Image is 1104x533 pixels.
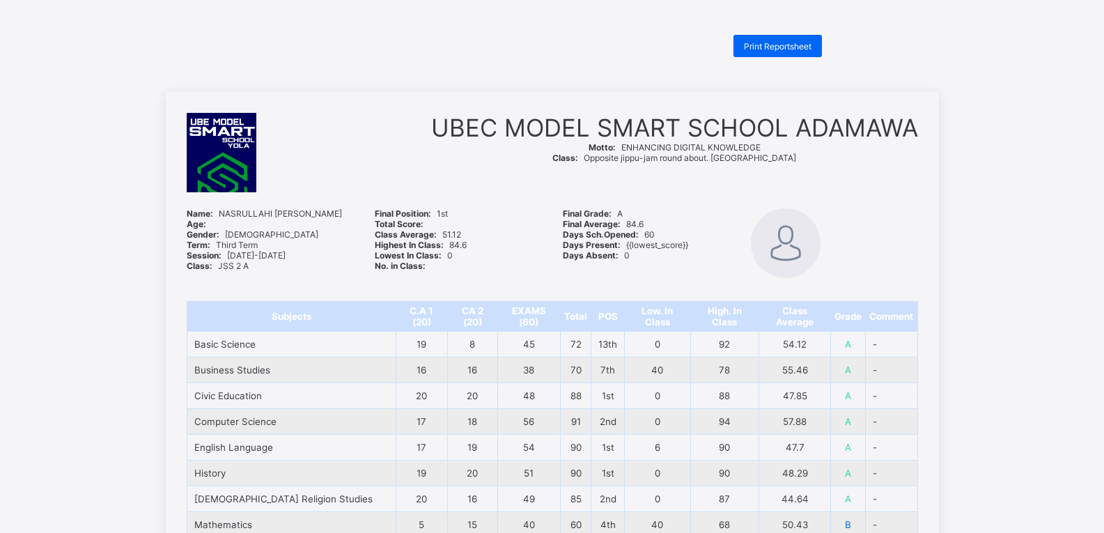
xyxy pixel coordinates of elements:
[563,250,619,261] b: Days Absent:
[375,219,423,229] b: Total Score:
[866,460,917,486] td: -
[187,261,249,271] span: JSS 2 A
[866,301,917,331] th: Comment
[561,460,591,486] td: 90
[187,229,318,240] span: [DEMOGRAPHIC_DATA]
[563,219,644,229] span: 84.6
[759,408,831,434] td: 57.88
[561,434,591,460] td: 90
[759,383,831,408] td: 47.85
[375,229,437,240] b: Class Average:
[866,383,917,408] td: -
[831,383,866,408] td: A
[561,331,591,357] td: 72
[591,301,625,331] th: POS
[187,240,258,250] span: Third Term
[497,486,561,511] td: 49
[831,486,866,511] td: A
[561,408,591,434] td: 91
[396,460,448,486] td: 19
[375,261,426,271] b: No. in Class:
[625,460,690,486] td: 0
[187,208,213,219] b: Name:
[187,434,396,460] td: English Language
[589,142,761,153] span: ENHANCING DIGITAL KNOWLEDGE
[396,301,448,331] th: C.A 1 (20)
[831,460,866,486] td: A
[759,460,831,486] td: 48.29
[448,486,498,511] td: 16
[625,486,690,511] td: 0
[375,250,453,261] span: 0
[625,331,690,357] td: 0
[759,301,831,331] th: Class Average
[396,434,448,460] td: 17
[375,250,442,261] b: Lowest In Class:
[690,301,759,331] th: High. In Class
[625,383,690,408] td: 0
[690,357,759,383] td: 78
[831,408,866,434] td: A
[759,486,831,511] td: 44.64
[591,408,625,434] td: 2nd
[396,486,448,511] td: 20
[591,460,625,486] td: 1st
[625,408,690,434] td: 0
[375,229,461,240] span: 51.12
[561,301,591,331] th: Total
[690,460,759,486] td: 90
[831,434,866,460] td: A
[396,357,448,383] td: 16
[497,383,561,408] td: 48
[831,331,866,357] td: A
[375,240,444,250] b: Highest In Class:
[591,434,625,460] td: 1st
[375,208,431,219] b: Final Position:
[187,408,396,434] td: Computer Science
[563,208,612,219] b: Final Grade:
[187,261,212,271] b: Class:
[497,301,561,331] th: EXAMS (60)
[866,486,917,511] td: -
[563,240,688,250] span: {{lowest_score}}
[563,240,621,250] b: Days Present:
[589,142,616,153] b: Motto:
[448,434,498,460] td: 19
[591,486,625,511] td: 2nd
[866,434,917,460] td: -
[497,434,561,460] td: 54
[561,486,591,511] td: 85
[625,301,690,331] th: Low. In Class
[448,408,498,434] td: 18
[552,153,796,163] span: Opposite jippu-jam round about. [GEOGRAPHIC_DATA]
[187,229,219,240] b: Gender:
[375,240,467,250] span: 84.6
[759,434,831,460] td: 47.7
[625,434,690,460] td: 6
[591,357,625,383] td: 7th
[187,331,396,357] td: Basic Science
[396,383,448,408] td: 20
[431,113,918,142] span: UBEC MODEL SMART SCHOOL ADAMAWA
[866,408,917,434] td: -
[448,357,498,383] td: 16
[690,331,759,357] td: 92
[187,240,210,250] b: Term:
[690,408,759,434] td: 94
[563,208,623,219] span: A
[591,383,625,408] td: 1st
[448,460,498,486] td: 20
[563,229,639,240] b: Days Sch.Opened:
[396,331,448,357] td: 19
[552,153,578,163] b: Class:
[866,331,917,357] td: -
[187,250,286,261] span: [DATE]-[DATE]
[591,331,625,357] td: 13th
[563,219,621,229] b: Final Average:
[497,357,561,383] td: 38
[561,383,591,408] td: 88
[866,357,917,383] td: -
[690,434,759,460] td: 90
[448,301,498,331] th: CA 2 (20)
[448,331,498,357] td: 8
